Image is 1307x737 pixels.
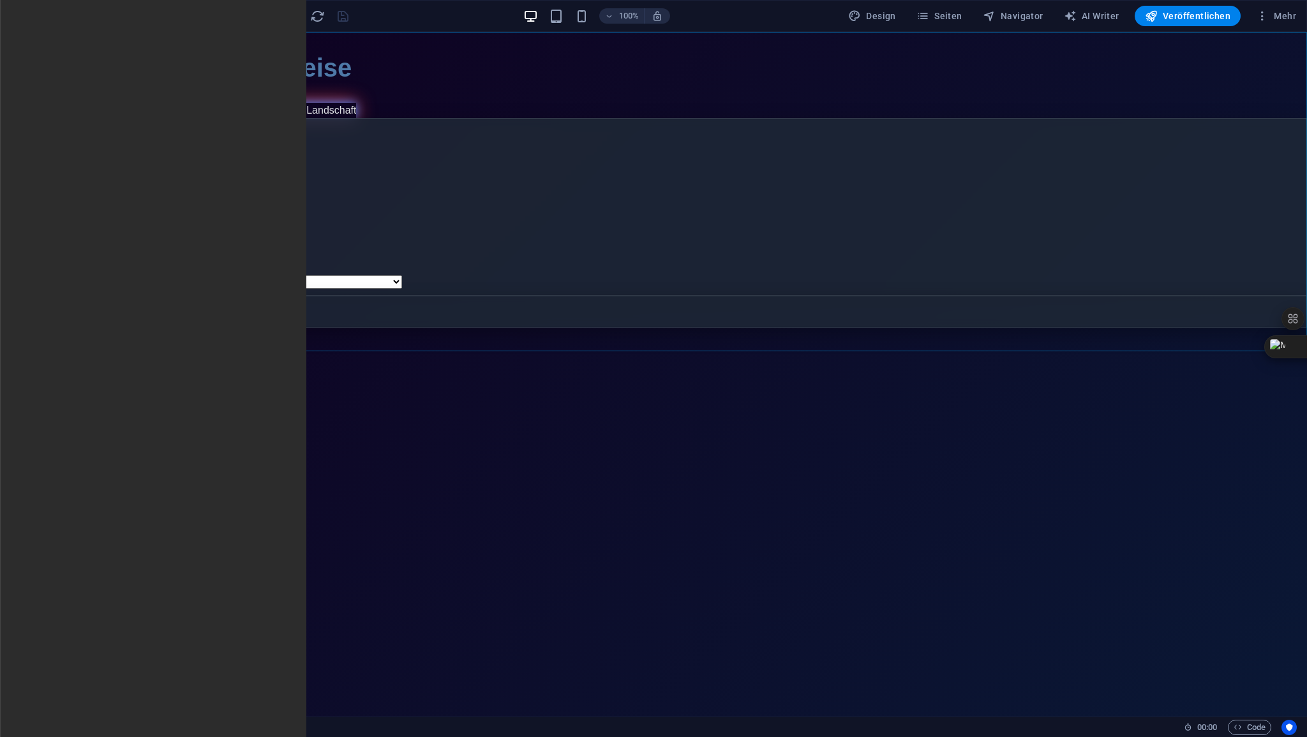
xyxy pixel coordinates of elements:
span: Mehr [1256,10,1296,22]
span: Code [1234,720,1266,735]
span: Seiten [916,10,962,22]
button: Design [843,6,901,26]
span: AI Writer [1064,10,1119,22]
button: reload [310,8,325,24]
button: Veröffentlichen [1135,6,1241,26]
span: : [1206,722,1208,732]
span: Design [848,10,896,22]
button: Usercentrics [1281,720,1297,735]
i: Bei Größenänderung Zoomstufe automatisch an das gewählte Gerät anpassen. [652,10,663,22]
h6: 100% [618,8,639,24]
button: Navigator [978,6,1049,26]
span: Navigator [983,10,1043,22]
i: Seite neu laden [310,9,325,24]
span: 00 00 [1197,720,1217,735]
button: Seiten [911,6,967,26]
button: AI Writer [1059,6,1124,26]
h6: Session-Zeit [1184,720,1218,735]
button: 100% [599,8,645,24]
button: Mehr [1251,6,1301,26]
div: Design (Strg+Alt+Y) [843,6,901,26]
span: Veröffentlichen [1145,10,1230,22]
button: Code [1228,720,1271,735]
